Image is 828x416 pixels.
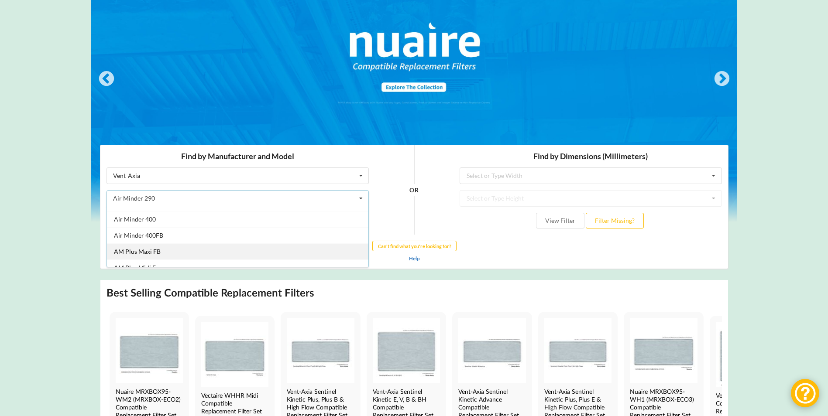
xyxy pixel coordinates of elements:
button: View Filter [436,68,484,84]
img: Vent-Axia Sentinel Kinetic E, V, B & BH Compatible MVHR Filter Replacement Set from MVHR.shop [373,318,440,383]
div: Vent-Axia [13,28,40,34]
img: Vent-Axia Sentinel Kinetic Advance Compatible MVHR Filter Replacement Set from MVHR.shop [458,318,526,383]
img: Nuaire MRXBOX95-WH1 Compatible MVHR Filter Replacement Set from MVHR.shop [630,318,697,383]
h2: Best Selling Compatible Replacement Filters [107,286,314,300]
b: Can't find what you're looking for? [278,99,351,104]
span: AM Plus Midi F [14,119,56,126]
a: Help [309,110,320,116]
img: Vent-Axia Sentinel Kinetic Plus, Plus B & High Flow Compatible MVHR Filter Replacement Set from M... [287,318,354,383]
h4: Vectaire Studio Compatible Replacement Filter Set [716,392,781,415]
span: AM Plus Maxi FB [14,103,61,110]
img: Vectaire WHHR Midi Compatible MVHR Filter Replacement Set from MVHR.shop [201,322,268,387]
button: Can't find what you're looking for? [272,96,357,106]
div: OR [309,45,319,90]
span: Air Minder 400 [14,71,56,78]
span: Air Minder 400FB [14,87,63,94]
h3: Find by Dimensions (Millimeters) [360,7,622,17]
img: Nuaire MRXBOX95-WM2 Compatible MVHR Filter Replacement Set from MVHR.shop [116,318,183,383]
button: Next [713,71,731,88]
div: Select or Type Width [367,28,423,34]
button: Filter Missing? [486,68,544,84]
h3: Find by Manufacturer and Model [7,7,269,17]
h4: Vectaire WHHR Midi Compatible Replacement Filter Set [201,392,267,415]
div: Air Minder 290 [13,51,55,57]
img: Vent-Axia Sentinel Kinetic Plus E & High Flow Compatible MVHR Filter Replacement Set from MVHR.shop [544,318,612,383]
button: Previous [98,71,115,88]
img: Vectaire Studio Compatible MVHR Filter Replacement Set from MVHR.shop [716,322,783,387]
